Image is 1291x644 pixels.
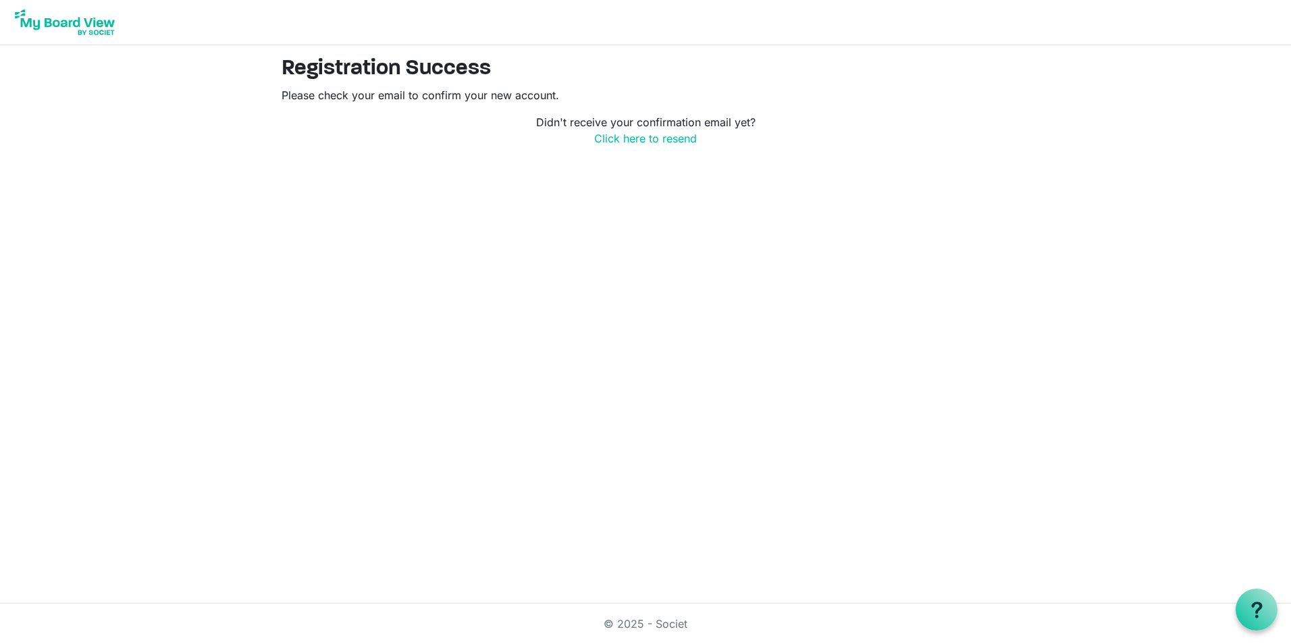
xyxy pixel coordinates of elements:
a: Click here to resend [594,132,697,145]
img: My Board View Logo [11,5,119,39]
p: Didn't receive your confirmation email yet? [282,114,1009,146]
h2: Registration Success [282,56,1009,82]
a: © 2025 - Societ [604,617,687,630]
p: Please check your email to confirm your new account. [282,87,1009,103]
